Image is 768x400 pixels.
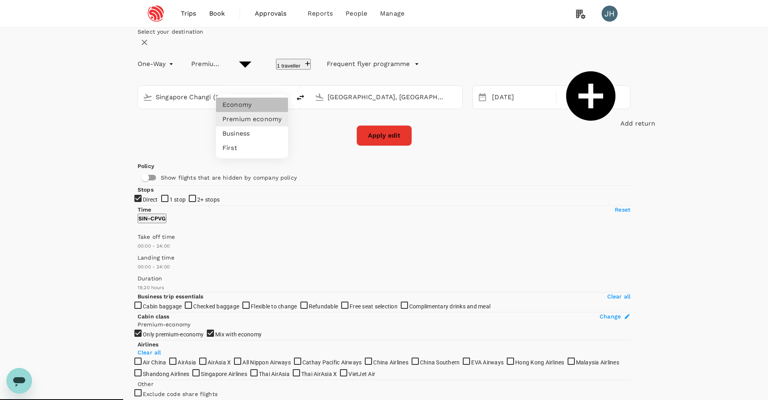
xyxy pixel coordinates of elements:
span: Approvals [255,9,295,18]
span: Manage [380,9,404,18]
span: Book [209,9,225,18]
span: People [346,9,367,18]
img: Espressif Systems Singapore Pte Ltd [138,5,174,22]
span: Trips [181,9,196,18]
div: JH [602,6,618,22]
span: Reports [308,9,333,18]
button: delete [291,88,310,107]
iframe: Button to launch messaging window [6,368,32,394]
